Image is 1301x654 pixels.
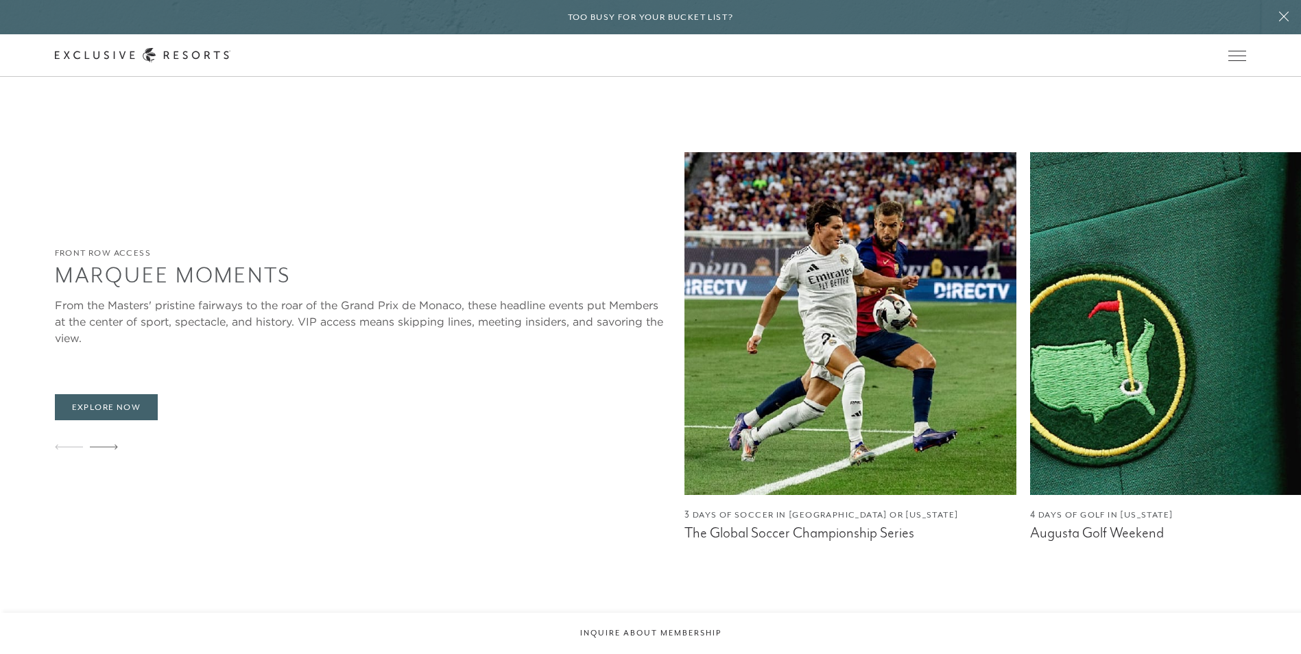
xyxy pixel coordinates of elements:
[55,394,158,420] a: Explore Now
[1287,640,1301,654] iframe: Qualified Messenger
[1228,51,1246,60] button: Open navigation
[684,524,1016,542] figcaption: The Global Soccer Championship Series
[684,509,1016,522] figcaption: 3 Days of Soccer in [GEOGRAPHIC_DATA] or [US_STATE]
[568,11,734,24] h6: Too busy for your bucket list?
[55,247,671,260] h6: Front Row Access
[55,297,671,346] div: From the Masters' pristine fairways to the roar of the Grand Prix de Monaco, these headline event...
